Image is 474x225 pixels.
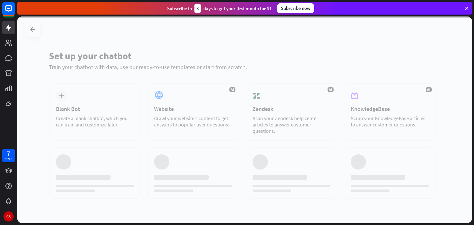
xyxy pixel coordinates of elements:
[167,4,272,13] div: Subscribe in days to get your first month for $1
[3,211,14,222] div: CS
[194,4,201,13] div: 3
[277,3,314,13] div: Subscribe now
[2,149,15,162] a: 7 days
[7,151,10,156] div: 7
[5,156,12,161] div: days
